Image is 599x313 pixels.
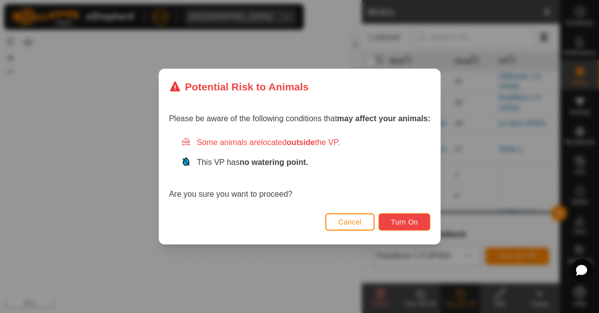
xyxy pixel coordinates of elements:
span: Cancel [338,218,361,226]
div: Potential Risk to Animals [169,79,309,94]
strong: may affect your animals: [337,114,430,123]
button: Turn On [378,213,430,231]
strong: outside [286,138,315,147]
div: Some animals are [181,137,430,149]
div: Are you sure you want to proceed? [169,137,430,200]
span: This VP has [197,158,308,166]
span: Turn On [391,218,418,226]
button: Cancel [325,213,374,231]
strong: no watering point. [240,158,308,166]
span: located the VP. [261,138,340,147]
span: Please be aware of the following conditions that [169,114,430,123]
